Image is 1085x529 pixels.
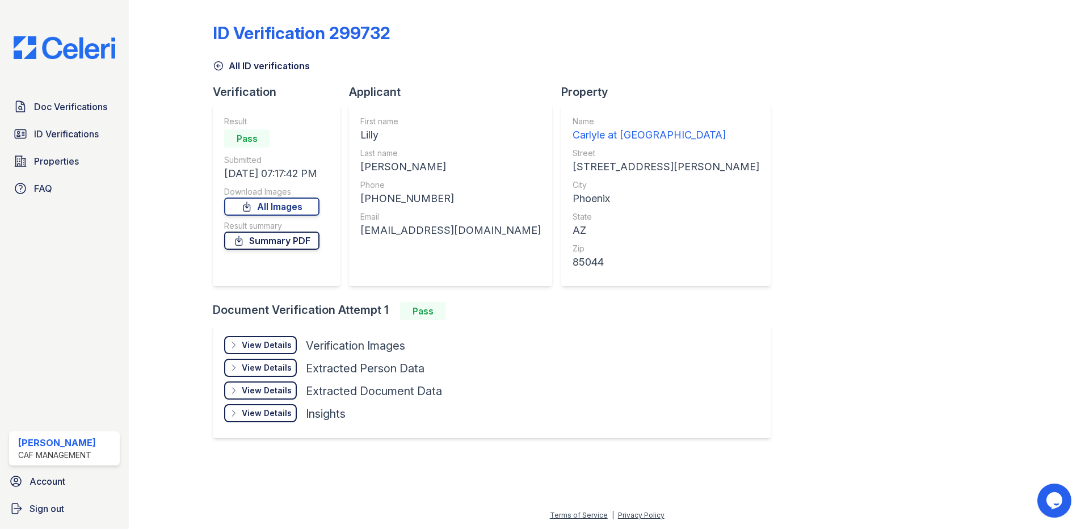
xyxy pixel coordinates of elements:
img: CE_Logo_Blue-a8612792a0a2168367f1c8372b55b34899dd931a85d93a1a3d3e32e68fde9ad4.png [5,36,124,59]
a: Terms of Service [550,511,608,519]
div: First name [360,116,541,127]
div: Property [561,84,780,100]
div: Result [224,116,319,127]
div: Extracted Person Data [306,360,424,376]
div: [STREET_ADDRESS][PERSON_NAME] [573,159,759,175]
div: | [612,511,614,519]
span: Sign out [30,502,64,515]
a: FAQ [9,177,120,200]
div: Zip [573,243,759,254]
a: Sign out [5,497,124,520]
div: Last name [360,148,541,159]
div: Submitted [224,154,319,166]
div: [EMAIL_ADDRESS][DOMAIN_NAME] [360,222,541,238]
div: Lilly [360,127,541,143]
div: View Details [242,362,292,373]
span: Properties [34,154,79,168]
div: Insights [306,406,346,422]
a: Doc Verifications [9,95,120,118]
div: Phone [360,179,541,191]
span: FAQ [34,182,52,195]
div: Carlyle at [GEOGRAPHIC_DATA] [573,127,759,143]
span: ID Verifications [34,127,99,141]
div: Download Images [224,186,319,198]
a: Properties [9,150,120,173]
div: AZ [573,222,759,238]
div: CAF Management [18,450,96,461]
div: Applicant [349,84,561,100]
div: Document Verification Attempt 1 [213,302,780,320]
div: Extracted Document Data [306,383,442,399]
a: Name Carlyle at [GEOGRAPHIC_DATA] [573,116,759,143]
div: Phoenix [573,191,759,207]
div: 85044 [573,254,759,270]
a: Privacy Policy [618,511,665,519]
div: View Details [242,339,292,351]
div: ID Verification 299732 [213,23,390,43]
div: [PHONE_NUMBER] [360,191,541,207]
iframe: chat widget [1037,484,1074,518]
div: State [573,211,759,222]
a: Summary PDF [224,232,319,250]
div: City [573,179,759,191]
div: Result summary [224,220,319,232]
a: ID Verifications [9,123,120,145]
div: Verification Images [306,338,405,354]
span: Account [30,475,65,488]
div: [PERSON_NAME] [360,159,541,175]
div: Email [360,211,541,222]
div: View Details [242,385,292,396]
div: View Details [242,408,292,419]
a: All ID verifications [213,59,310,73]
div: Street [573,148,759,159]
a: All Images [224,198,319,216]
div: Pass [400,302,445,320]
div: Pass [224,129,270,148]
a: Account [5,470,124,493]
div: [DATE] 07:17:42 PM [224,166,319,182]
div: Name [573,116,759,127]
span: Doc Verifications [34,100,107,114]
div: Verification [213,84,349,100]
div: [PERSON_NAME] [18,436,96,450]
